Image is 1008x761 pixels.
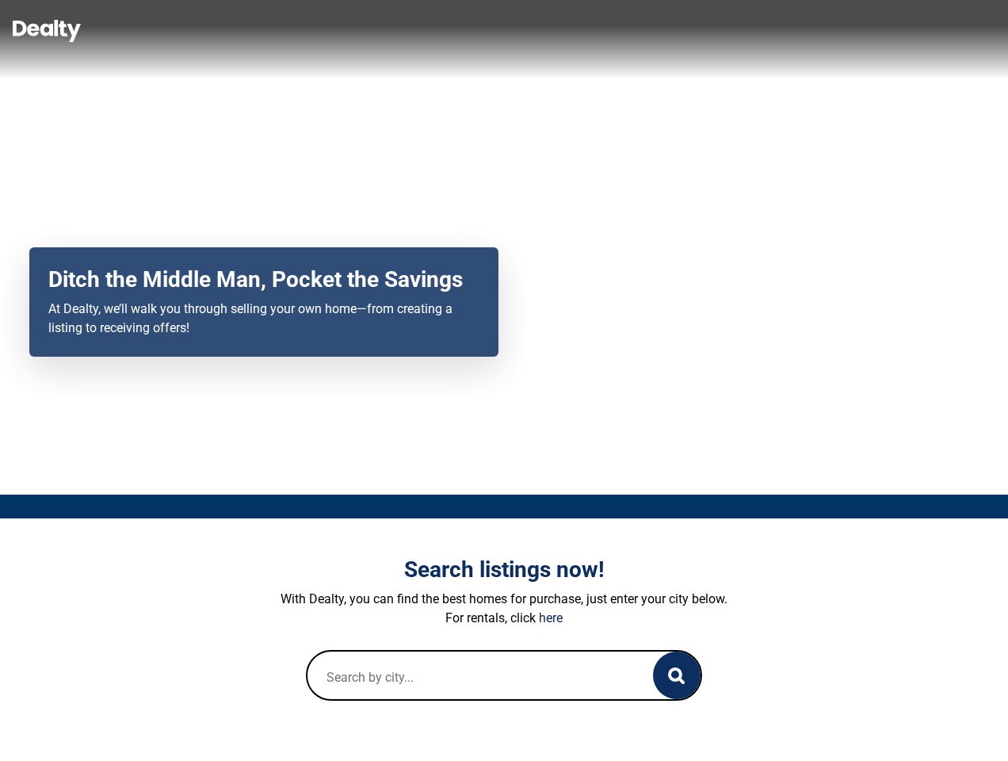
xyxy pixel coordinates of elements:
img: Dealty - Buy, Sell & Rent Homes [13,20,81,42]
p: With Dealty, you can find the best homes for purchase, just enter your city below. [64,590,944,609]
iframe: Intercom live chat [954,707,992,745]
p: At Dealty, we’ll walk you through selling your own home—from creating a listing to receiving offers! [48,300,479,338]
input: Search by city... [307,652,621,702]
h2: Ditch the Middle Man, Pocket the Savings [48,266,479,293]
h3: Search listings now! [64,556,944,583]
p: For rentals, click [64,609,944,628]
a: here [539,610,563,625]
